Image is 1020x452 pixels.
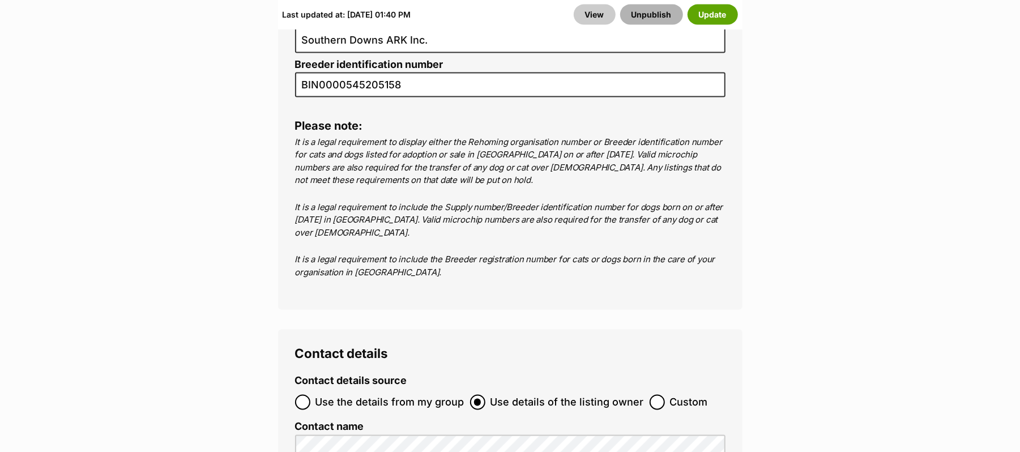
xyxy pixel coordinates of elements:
span: Use the details from my group [315,395,464,410]
span: Contact details [295,346,389,361]
span: Use details of the listing owner [490,395,644,410]
span: Custom [670,395,708,410]
button: Update [688,4,738,24]
label: Contact name [295,421,725,433]
p: It is a legal requirement to display either the Rehoming organisation number or Breeder identific... [295,136,725,187]
label: Breeder identification number [295,59,725,71]
p: It is a legal requirement to include the Breeder registration number for cats or dogs born in the... [295,253,725,279]
h4: Please note: [295,118,725,133]
label: Contact details source [295,376,407,387]
button: Unpublish [620,4,683,24]
a: View [574,4,616,24]
div: Last updated at: [DATE] 01:40 PM [283,4,411,24]
p: It is a legal requirement to include the Supply number/Breeder identification number for dogs bor... [295,201,725,240]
